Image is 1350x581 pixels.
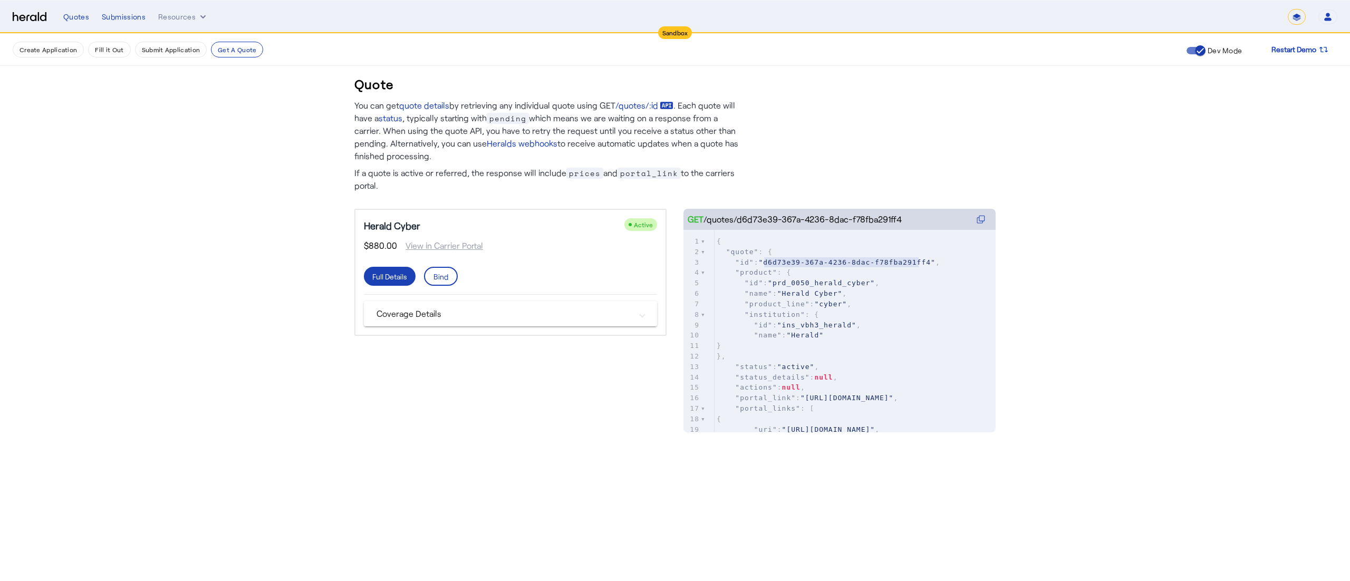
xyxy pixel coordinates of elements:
div: 6 [683,288,701,299]
span: "ins_vbh3_herald" [777,321,856,329]
label: Dev Mode [1206,45,1242,56]
div: 10 [683,330,701,341]
button: Fill it Out [88,42,130,57]
span: $880.00 [364,239,397,252]
div: 13 [683,362,701,372]
a: status [379,112,402,124]
span: : [ [717,404,814,412]
span: "product" [735,268,777,276]
div: 12 [683,351,701,362]
span: "status" [735,363,773,371]
button: Submit Application [135,42,207,57]
span: "portal_links" [735,404,801,412]
h5: Herald Cyber [364,218,420,233]
div: Quotes [63,12,89,22]
div: 17 [683,403,701,414]
span: "id" [735,258,754,266]
span: "d6d73e39-367a-4236-8dac-f78fba291ff4" [758,258,935,266]
span: : , [717,383,805,391]
span: "[URL][DOMAIN_NAME]" [801,394,894,402]
span: "id" [754,321,773,329]
span: "product_line" [745,300,810,308]
span: : , [717,289,847,297]
div: /quotes/d6d73e39-367a-4236-8dac-f78fba291ff4 [688,213,902,226]
span: "Herald Cyber" [777,289,843,297]
span: : , [717,373,838,381]
div: 3 [683,257,701,268]
span: "institution" [745,311,805,318]
span: "actions" [735,383,777,391]
span: : { [717,268,791,276]
a: /quotes/:id [615,99,673,112]
div: 5 [683,278,701,288]
div: Sandbox [658,26,692,39]
div: 1 [683,236,701,247]
div: 4 [683,267,701,278]
span: : { [717,311,819,318]
a: quote details [399,99,449,112]
span: }, [717,352,726,360]
span: null [782,383,801,391]
a: Heralds webhooks [487,137,557,150]
button: Create Application [13,42,84,57]
span: Restart Demo [1271,43,1316,56]
div: Submissions [102,12,146,22]
button: Get A Quote [211,42,263,57]
p: If a quote is active or referred, the response will include and to the carriers portal. [354,162,739,192]
span: prices [566,168,603,179]
span: : , [717,425,880,433]
span: : , [717,321,861,329]
div: 18 [683,414,701,424]
span: : , [717,300,852,308]
div: 8 [683,309,701,320]
img: Herald Logo [13,12,46,22]
span: : , [717,363,819,371]
span: "id" [745,279,763,287]
span: : , [717,258,940,266]
button: Resources dropdown menu [158,12,208,22]
span: { [717,415,721,423]
span: pending [487,113,529,124]
span: "quote" [726,248,759,256]
mat-expansion-panel-header: Coverage Details [364,301,657,326]
span: "status_details" [735,373,809,381]
div: 9 [683,320,701,331]
div: 16 [683,393,701,403]
span: null [814,373,833,381]
span: : [717,331,824,339]
div: Full Details [372,271,407,282]
button: Restart Demo [1263,40,1337,59]
span: GET [688,213,703,226]
span: "name" [754,331,782,339]
button: Full Details [364,267,416,286]
span: "cyber" [814,300,847,308]
div: 7 [683,299,701,309]
span: "portal_link" [735,394,796,402]
span: "Herald" [786,331,824,339]
div: Bind [433,271,448,282]
div: 19 [683,424,701,435]
span: } [717,342,721,350]
span: "uri" [754,425,777,433]
span: portal_link [618,168,681,179]
span: "[URL][DOMAIN_NAME]" [782,425,875,433]
span: : , [717,394,898,402]
span: "name" [745,289,773,297]
span: { [717,237,721,245]
span: "active" [777,363,815,371]
span: : , [717,279,880,287]
div: 15 [683,382,701,393]
mat-panel-title: Coverage Details [377,307,632,320]
button: Bind [424,267,458,286]
div: 14 [683,372,701,383]
span: "prd_0050_herald_cyber" [768,279,875,287]
div: 11 [683,341,701,351]
span: View in Carrier Portal [397,239,483,252]
h3: Quote [354,76,393,93]
span: : { [717,248,773,256]
div: 2 [683,247,701,257]
span: Active [634,221,653,228]
p: You can get by retrieving any individual quote using GET . Each quote will have a , typically sta... [354,99,739,162]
